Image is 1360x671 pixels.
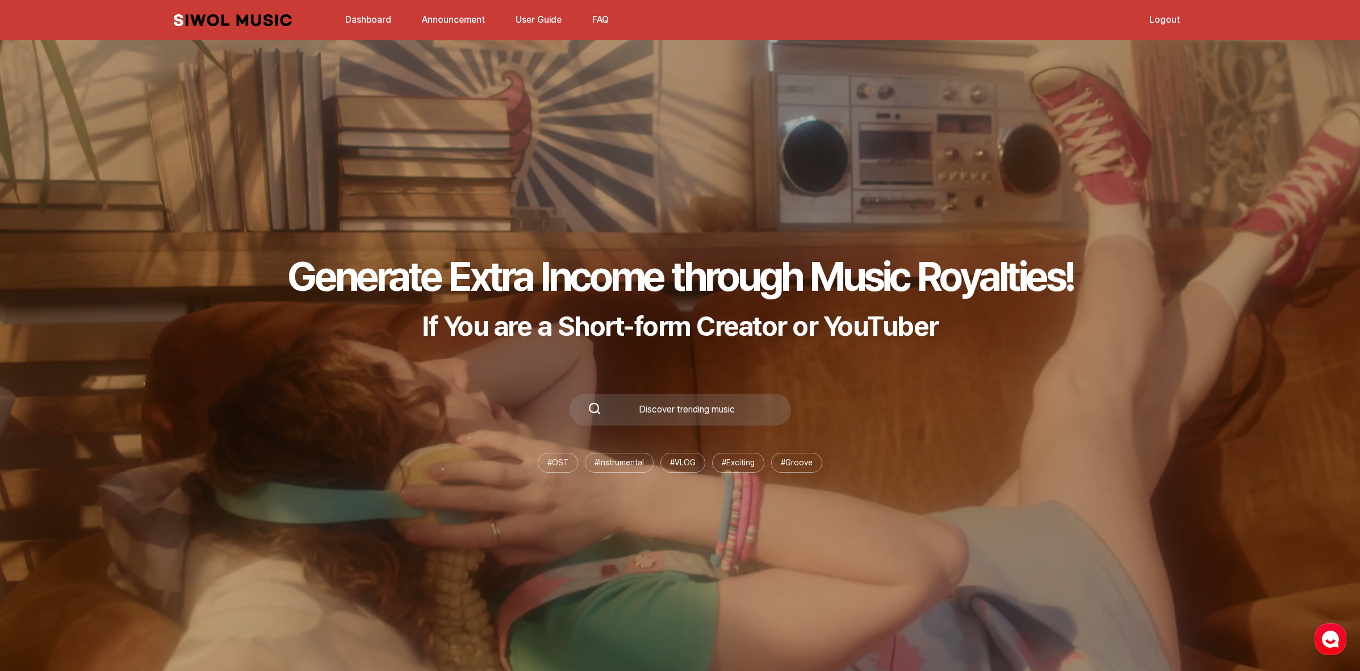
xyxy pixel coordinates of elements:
a: User Guide [509,7,568,32]
li: # Exciting [712,453,764,473]
a: Logout [1143,7,1187,32]
a: Announcement [415,7,492,32]
li: # VLOG [660,453,705,473]
button: FAQ [585,6,616,34]
div: Discover trending music [601,405,773,414]
h1: Generate Extra Income through Music Royalties! [287,252,1073,301]
li: # OST [538,453,578,473]
p: If You are a Short-form Creator or YouTuber [287,310,1073,343]
li: # Groove [771,453,822,473]
a: Dashboard [338,7,398,32]
li: # Instrumental [585,453,654,473]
